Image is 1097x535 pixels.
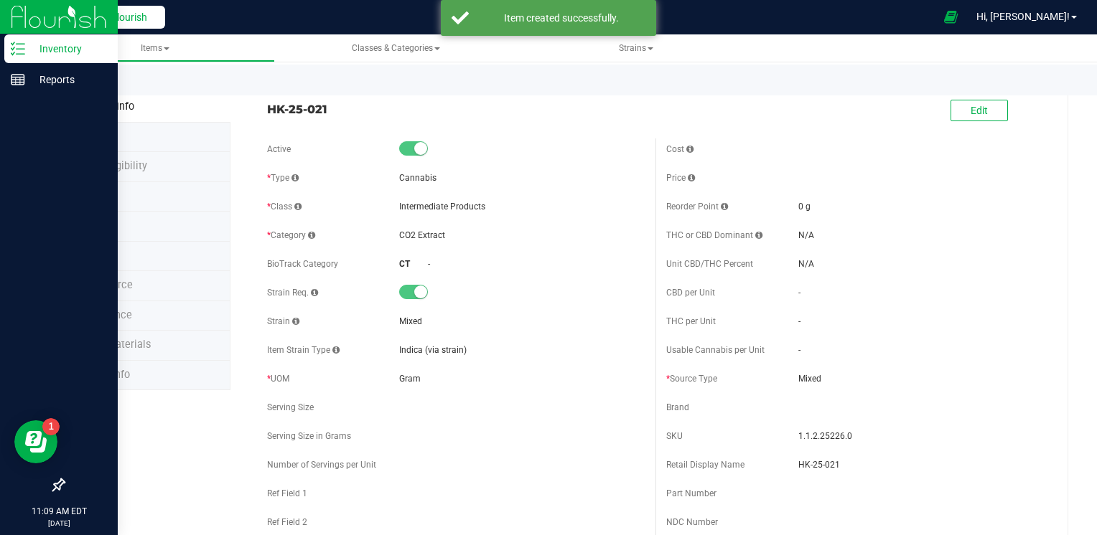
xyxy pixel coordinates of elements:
[798,230,814,240] span: N/A
[267,402,314,412] span: Serving Size
[267,488,307,498] span: Ref Field 1
[25,71,111,88] p: Reports
[666,288,715,298] span: CBD per Unit
[428,259,430,269] span: -
[267,374,289,384] span: UOM
[267,144,291,154] span: Active
[14,420,57,463] iframe: Resource center
[666,230,762,240] span: THC or CBD Dominant
[141,43,169,53] span: Items
[798,202,811,212] span: 0 g
[399,173,437,183] span: Cannabis
[798,316,800,326] span: -
[42,418,60,435] iframe: Resource center unread badge
[666,259,753,269] span: Unit CBD/THC Percent
[798,259,814,269] span: N/A
[267,202,302,212] span: Class
[666,374,717,384] span: Source Type
[267,316,299,326] span: Strain
[267,460,376,470] span: Number of Servings per Unit
[976,11,1070,22] span: Hi, [PERSON_NAME]!
[399,374,421,384] span: Gram
[267,517,307,527] span: Ref Field 2
[25,40,111,57] p: Inventory
[666,431,683,441] span: SKU
[798,345,800,355] span: -
[399,316,422,326] span: Mixed
[666,144,694,154] span: Cost
[666,345,765,355] span: Usable Cannabis per Unit
[666,202,728,212] span: Reorder Point
[267,288,318,298] span: Strain Req.
[399,257,428,270] div: CT
[399,230,445,240] span: CO2 Extract
[951,100,1008,121] button: Edit
[666,460,744,470] span: Retail Display Name
[666,488,716,498] span: Part Number
[6,518,111,529] p: [DATE]
[619,43,653,53] span: Strains
[11,42,25,56] inline-svg: Inventory
[666,517,718,527] span: NDC Number
[267,259,338,269] span: BioTrack Category
[267,100,645,118] span: HK-25-021
[971,105,988,116] span: Edit
[399,202,485,212] span: Intermediate Products
[267,345,340,355] span: Item Strain Type
[267,173,299,183] span: Type
[798,288,800,298] span: -
[798,458,1044,471] span: HK-25-021
[6,505,111,518] p: 11:09 AM EDT
[11,72,25,87] inline-svg: Reports
[666,402,689,412] span: Brand
[798,372,1044,385] span: Mixed
[267,230,315,240] span: Category
[399,345,467,355] span: Indica (via strain)
[352,43,440,53] span: Classes & Categories
[666,173,695,183] span: Price
[477,11,645,25] div: Item created successfully.
[798,430,1044,442] span: 1.1.2.25226.0
[267,431,351,441] span: Serving Size in Grams
[935,3,967,31] span: Open Ecommerce Menu
[666,316,716,326] span: THC per Unit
